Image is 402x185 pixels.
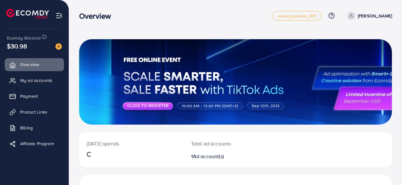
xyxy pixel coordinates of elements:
[5,121,64,134] a: Billing
[79,11,116,21] h3: Overview
[20,93,38,99] span: Payment
[20,125,33,131] span: Billing
[191,140,254,147] p: Total ad accounts
[20,77,52,83] span: My ad accounts
[345,12,392,20] a: [PERSON_NAME]
[193,153,224,160] span: Ad account(s)
[87,140,176,147] p: [DATE] spends
[20,140,54,147] span: Affiliate Program
[272,11,322,21] a: metap_pakistan_001
[358,12,392,20] p: [PERSON_NAME]
[5,74,64,87] a: My ad accounts
[7,41,27,51] span: $30.98
[5,106,64,118] a: Product Links
[5,137,64,150] a: Affiliate Program
[20,61,39,68] span: Overview
[7,35,41,41] span: Ecomdy Balance
[20,109,47,115] span: Product Links
[55,12,63,19] img: menu
[191,153,254,159] h2: 1
[6,9,49,19] img: logo
[278,14,316,18] span: metap_pakistan_001
[5,90,64,102] a: Payment
[55,43,62,50] img: image
[5,58,64,71] a: Overview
